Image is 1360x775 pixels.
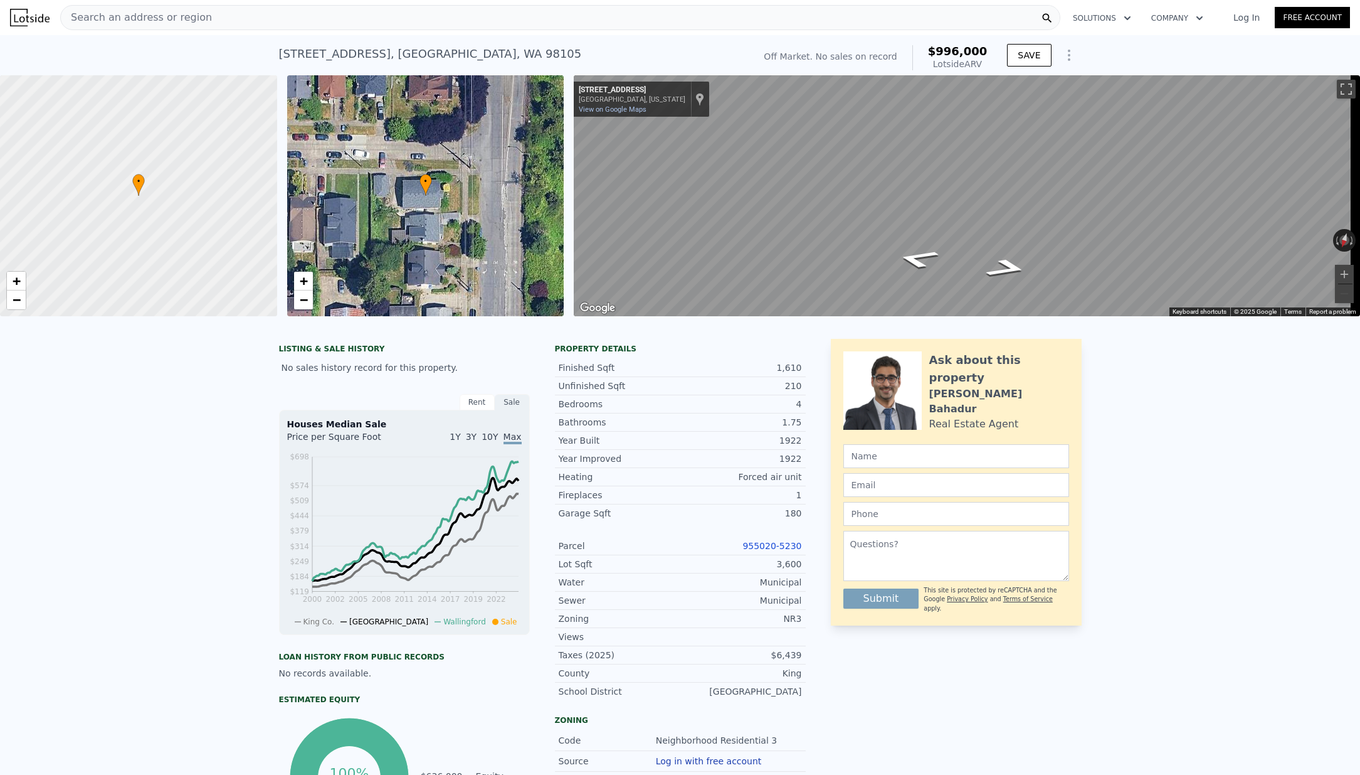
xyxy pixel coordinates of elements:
input: Name [843,444,1069,468]
button: Solutions [1063,7,1141,29]
a: Show location on map [695,92,704,106]
button: Submit [843,589,919,609]
input: Phone [843,502,1069,526]
tspan: 2014 [418,595,437,604]
span: • [419,176,432,187]
span: + [13,273,21,289]
a: Log In [1218,11,1275,24]
path: Go East, NE 51st St [879,245,957,273]
input: Email [843,473,1069,497]
div: Houses Median Sale [287,418,522,430]
div: Price per Square Foot [287,430,404,451]
span: $996,000 [928,45,988,58]
a: Zoom out [7,291,26,309]
div: Property details [555,344,806,354]
tspan: $698 [290,452,309,461]
div: • [132,174,145,196]
div: 210 [680,380,802,392]
div: Taxes (2025) [559,649,680,661]
div: 180 [680,507,802,520]
tspan: $119 [290,587,309,596]
div: Loan history from public records [279,652,530,662]
button: Toggle fullscreen view [1337,80,1356,99]
div: Code [559,734,656,747]
img: Lotside [10,9,50,26]
tspan: $184 [290,572,309,581]
div: Rent [460,394,495,410]
button: Rotate clockwise [1349,229,1356,252]
span: King Co. [303,617,335,626]
div: Water [559,576,680,589]
span: Max [503,432,522,444]
div: [GEOGRAPHIC_DATA] [680,685,802,698]
div: This site is protected by reCAPTCHA and the Google and apply. [924,586,1068,613]
div: • [419,174,432,196]
div: Bedrooms [559,398,680,410]
div: 4 [680,398,802,410]
path: Go West, NE 51st St [968,254,1046,282]
div: 1 [680,489,802,501]
div: Zoning [555,715,806,725]
tspan: 2022 [487,595,506,604]
div: Ask about this property [929,351,1069,387]
div: Parcel [559,540,680,552]
tspan: $314 [290,542,309,551]
div: LISTING & SALE HISTORY [279,344,530,356]
a: 955020-5230 [742,541,801,551]
a: Terms of Service [1003,596,1053,602]
a: Privacy Policy [947,596,988,602]
tspan: $249 [290,557,309,566]
div: [STREET_ADDRESS] , [GEOGRAPHIC_DATA] , WA 98105 [279,45,582,63]
span: © 2025 Google [1234,308,1277,315]
div: Views [559,631,680,643]
div: Map [574,75,1360,316]
div: Unfinished Sqft [559,380,680,392]
button: SAVE [1007,44,1051,67]
a: Terms (opens in new tab) [1284,308,1302,315]
span: − [299,292,307,307]
div: 1,610 [680,361,802,374]
div: No records available. [279,667,530,680]
button: Zoom out [1335,284,1354,303]
tspan: 2011 [394,595,414,604]
div: Heating [559,471,680,483]
div: [STREET_ADDRESS] [579,85,685,95]
div: [PERSON_NAME] Bahadur [929,387,1069,417]
a: Open this area in Google Maps (opens a new window) [577,300,618,316]
tspan: $509 [290,496,309,505]
tspan: 2019 [463,595,483,604]
div: 1.75 [680,416,802,429]
tspan: 2005 [349,595,368,604]
button: Show Options [1057,43,1082,68]
span: + [299,273,307,289]
button: Log in with free account [656,756,762,766]
img: Google [577,300,618,316]
tspan: 2008 [371,595,391,604]
div: 3,600 [680,558,802,570]
div: Lotside ARV [928,58,988,70]
button: Company [1141,7,1213,29]
a: Zoom in [294,272,313,291]
tspan: $444 [290,511,309,520]
a: View on Google Maps [579,105,646,114]
div: School District [559,685,680,698]
div: Neighborhood Residential 3 [656,734,780,747]
a: Zoom in [7,272,26,291]
div: [GEOGRAPHIC_DATA], [US_STATE] [579,95,685,104]
div: Lot Sqft [559,558,680,570]
div: County [559,667,680,680]
div: Municipal [680,594,802,607]
span: 1Y [450,432,460,442]
div: NR3 [680,612,802,625]
div: $6,439 [680,649,802,661]
span: − [13,292,21,307]
div: King [680,667,802,680]
div: Garage Sqft [559,507,680,520]
div: Sewer [559,594,680,607]
span: 3Y [466,432,477,442]
div: 1922 [680,434,802,447]
div: Off Market. No sales on record [764,50,897,63]
div: Street View [574,75,1360,316]
div: Municipal [680,576,802,589]
a: Zoom out [294,291,313,309]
